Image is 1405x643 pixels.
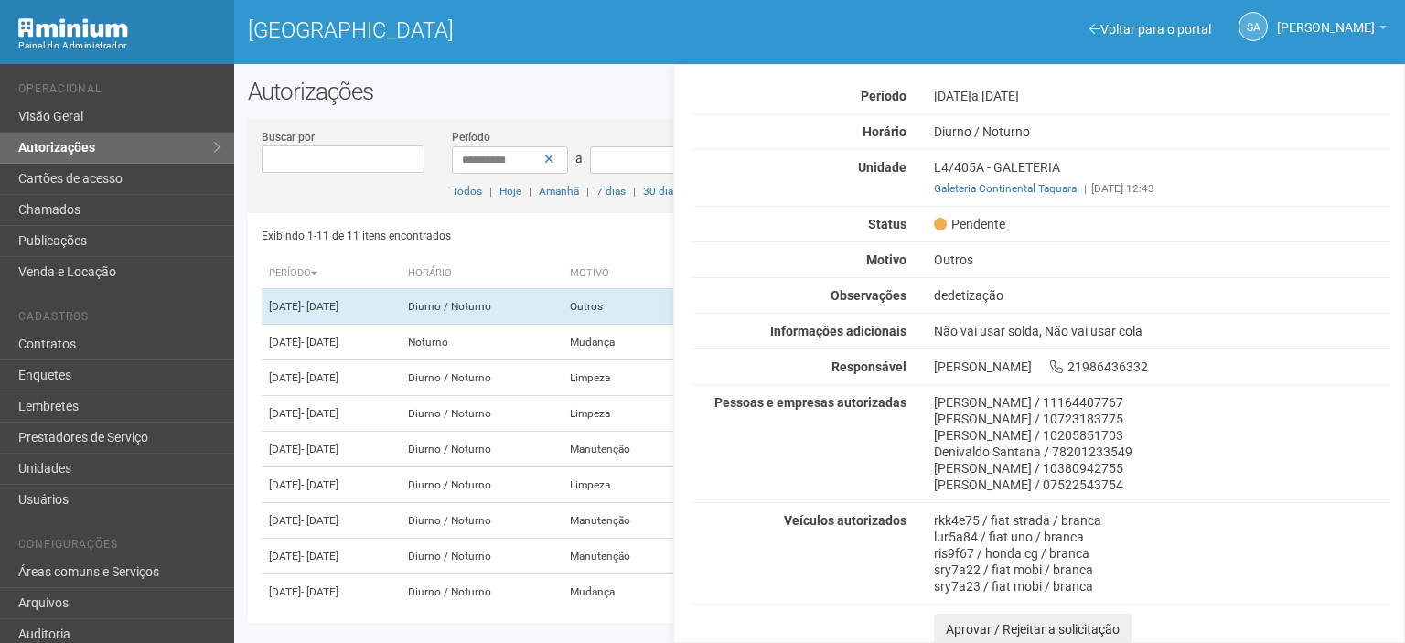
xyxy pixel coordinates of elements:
strong: Informações adicionais [770,324,906,338]
span: - [DATE] [301,371,338,384]
h1: [GEOGRAPHIC_DATA] [248,18,806,42]
td: Diurno / Noturno [401,360,563,396]
td: Diurno / Noturno [401,503,563,539]
div: [DATE] [920,88,1404,104]
div: Diurno / Noturno [920,123,1404,140]
div: [PERSON_NAME] / 10723183775 [934,411,1390,427]
td: Manutenção [563,432,687,467]
span: - [DATE] [301,550,338,563]
span: - [DATE] [301,478,338,491]
td: [DATE] [262,539,401,574]
span: - [DATE] [301,300,338,313]
strong: Unidade [858,160,906,175]
span: | [1084,182,1087,195]
td: Manutenção [563,503,687,539]
li: Configurações [18,538,220,557]
a: SA [1239,12,1268,41]
a: Todos [452,185,482,198]
div: ris9f67 / honda cg / branca [934,545,1390,562]
div: [PERSON_NAME] 21986436332 [920,359,1404,375]
span: | [633,185,636,198]
span: - [DATE] [301,336,338,348]
div: sry7a23 / fiat mobi / branca [934,578,1390,595]
td: Noturno [401,325,563,360]
strong: Veículos autorizados [784,513,906,528]
td: Limpeza [563,396,687,432]
span: - [DATE] [301,443,338,455]
div: sry7a22 / fiat mobi / branca [934,562,1390,578]
div: [PERSON_NAME] / 10205851703 [934,427,1390,444]
td: Mudança [563,574,687,610]
td: Mudança [563,325,687,360]
td: [DATE] [262,360,401,396]
span: | [489,185,492,198]
strong: Período [861,89,906,103]
td: Diurno / Noturno [401,574,563,610]
td: [DATE] [262,574,401,610]
strong: Responsável [831,359,906,374]
div: Denivaldo Santana / 78201233549 [934,444,1390,460]
td: [DATE] [262,396,401,432]
td: [DATE] [262,289,401,325]
td: Manutenção [563,539,687,574]
li: Operacional [18,82,220,102]
div: [PERSON_NAME] / 07522543754 [934,477,1390,493]
div: [PERSON_NAME] / 11164407767 [934,394,1390,411]
div: [DATE] 12:43 [934,180,1390,197]
div: rkk4e75 / fiat strada / branca [934,512,1390,529]
div: Não vai usar solda, Não vai usar cola [920,323,1404,339]
td: [DATE] [262,325,401,360]
strong: Horário [863,124,906,139]
span: | [586,185,589,198]
h2: Autorizações [248,78,1391,105]
a: Voltar para o portal [1089,22,1211,37]
div: [PERSON_NAME] / 10380942755 [934,460,1390,477]
td: Limpeza [563,467,687,503]
span: | [529,185,531,198]
a: Galeteria Continental Taquara [934,182,1077,195]
td: Diurno / Noturno [401,432,563,467]
div: L4/405A - GALETERIA [920,159,1404,197]
td: Diurno / Noturno [401,396,563,432]
a: Hoje [499,185,521,198]
img: Minium [18,18,128,38]
th: Período [262,259,401,289]
a: 30 dias [643,185,679,198]
td: [DATE] [262,467,401,503]
span: - [DATE] [301,514,338,527]
label: Buscar por [262,129,315,145]
span: a [575,151,583,166]
td: [DATE] [262,503,401,539]
li: Cadastros [18,310,220,329]
td: Diurno / Noturno [401,467,563,503]
span: Pendente [934,216,1005,232]
div: Painel do Administrador [18,38,220,54]
a: 7 dias [596,185,626,198]
span: a [DATE] [971,89,1019,103]
span: - [DATE] [301,407,338,420]
a: [PERSON_NAME] [1277,23,1387,38]
strong: Status [868,217,906,231]
strong: Motivo [866,252,906,267]
td: [DATE] [262,432,401,467]
div: Exibindo 1-11 de 11 itens encontrados [262,222,820,250]
td: Limpeza [563,360,687,396]
label: Período [452,129,490,145]
span: Silvio Anjos [1277,3,1375,35]
th: Horário [401,259,563,289]
strong: Observações [831,288,906,303]
div: lur5a84 / fiat uno / branca [934,529,1390,545]
strong: Pessoas e empresas autorizadas [714,395,906,410]
div: Outros [920,252,1404,268]
th: Motivo [563,259,687,289]
div: dedetização [920,287,1404,304]
span: - [DATE] [301,585,338,598]
td: Diurno / Noturno [401,539,563,574]
td: Outros [563,289,687,325]
a: Amanhã [539,185,579,198]
td: Diurno / Noturno [401,289,563,325]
